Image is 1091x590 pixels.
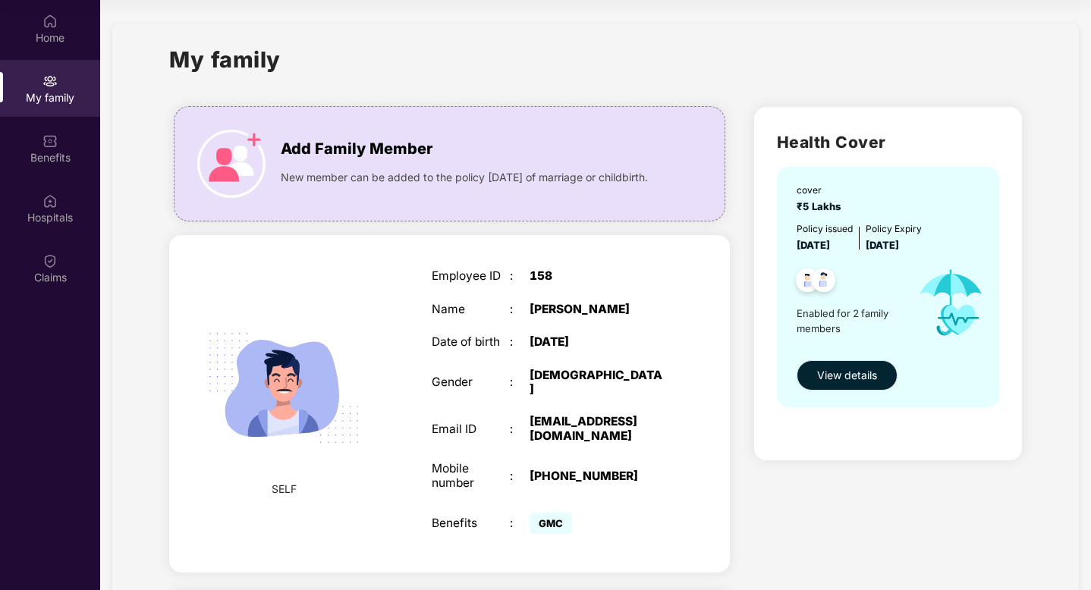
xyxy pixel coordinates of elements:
[797,306,905,337] span: Enabled for 2 family members
[432,462,510,490] div: Mobile number
[866,239,899,251] span: [DATE]
[272,481,297,497] span: SELF
[817,367,877,384] span: View details
[197,130,266,198] img: icon
[530,303,666,316] div: [PERSON_NAME]
[510,469,530,483] div: :
[797,360,898,391] button: View details
[281,169,648,186] span: New member can be added to the policy [DATE] of marriage or childbirth.
[530,513,572,534] span: GMC
[510,335,530,349] div: :
[432,269,510,283] div: Employee ID
[432,422,510,436] div: Email ID
[797,184,847,198] div: cover
[905,253,997,353] img: icon
[510,516,530,530] div: :
[42,133,58,149] img: svg+xml;base64,PHN2ZyBpZD0iQmVuZWZpdHMiIHhtbG5zPSJodHRwOi8vd3d3LnczLm9yZy8yMDAwL3N2ZyIgd2lkdGg9Ij...
[432,303,510,316] div: Name
[510,422,530,436] div: :
[530,269,666,283] div: 158
[42,74,58,89] img: svg+xml;base64,PHN2ZyB3aWR0aD0iMjAiIGhlaWdodD0iMjAiIHZpZXdCb3g9IjAgMCAyMCAyMCIgZmlsbD0ibm9uZSIgeG...
[42,193,58,209] img: svg+xml;base64,PHN2ZyBpZD0iSG9zcGl0YWxzIiB4bWxucz0iaHR0cDovL3d3dy53My5vcmcvMjAwMC9zdmciIHdpZHRoPS...
[169,42,281,77] h1: My family
[530,335,666,349] div: [DATE]
[530,369,666,397] div: [DEMOGRAPHIC_DATA]
[777,130,999,155] h2: Health Cover
[510,375,530,389] div: :
[797,200,847,212] span: ₹5 Lakhs
[789,264,826,301] img: svg+xml;base64,PHN2ZyB4bWxucz0iaHR0cDovL3d3dy53My5vcmcvMjAwMC9zdmciIHdpZHRoPSI0OC45NDMiIGhlaWdodD...
[797,222,853,237] div: Policy issued
[42,253,58,268] img: svg+xml;base64,PHN2ZyBpZD0iQ2xhaW0iIHhtbG5zPSJodHRwOi8vd3d3LnczLm9yZy8yMDAwL3N2ZyIgd2lkdGg9IjIwIi...
[42,14,58,29] img: svg+xml;base64,PHN2ZyBpZD0iSG9tZSIgeG1sbnM9Imh0dHA6Ly93d3cudzMub3JnLzIwMDAvc3ZnIiB3aWR0aD0iMjAiIG...
[432,335,510,349] div: Date of birth
[530,415,666,443] div: [EMAIL_ADDRESS][DOMAIN_NAME]
[190,295,377,482] img: svg+xml;base64,PHN2ZyB4bWxucz0iaHR0cDovL3d3dy53My5vcmcvMjAwMC9zdmciIHdpZHRoPSIyMjQiIGhlaWdodD0iMT...
[866,222,922,237] div: Policy Expiry
[510,269,530,283] div: :
[432,375,510,389] div: Gender
[797,239,830,251] span: [DATE]
[805,264,842,301] img: svg+xml;base64,PHN2ZyB4bWxucz0iaHR0cDovL3d3dy53My5vcmcvMjAwMC9zdmciIHdpZHRoPSI0OC45NDMiIGhlaWdodD...
[510,303,530,316] div: :
[530,469,666,483] div: [PHONE_NUMBER]
[432,516,510,530] div: Benefits
[281,137,432,161] span: Add Family Member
